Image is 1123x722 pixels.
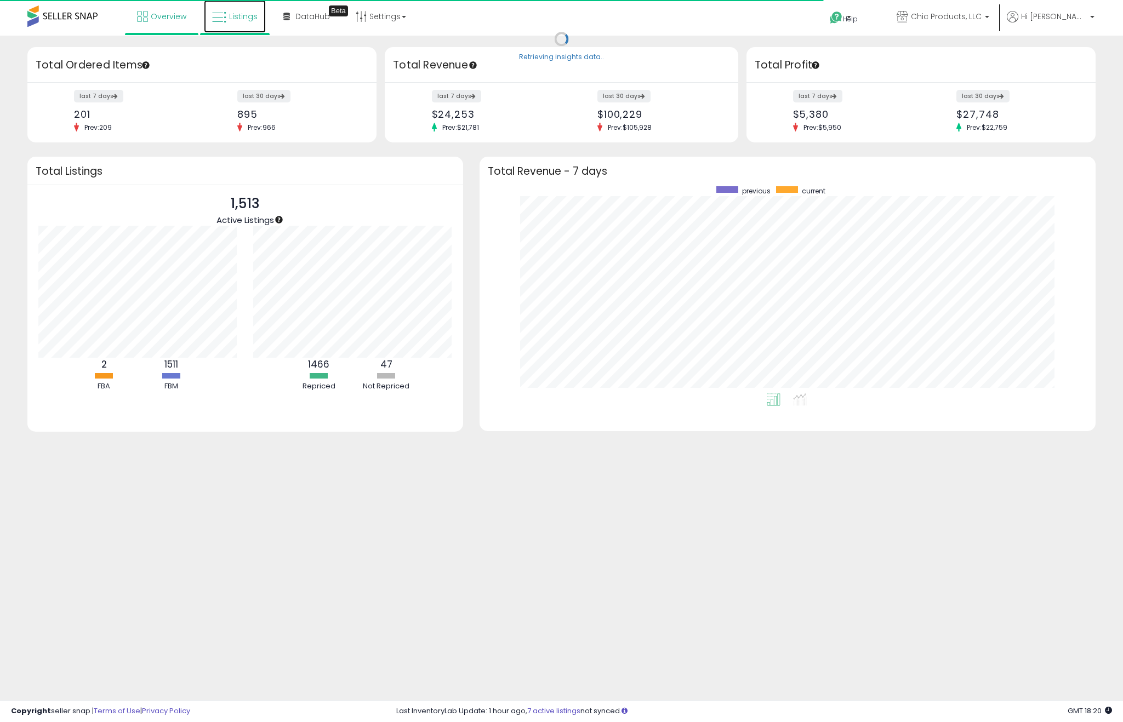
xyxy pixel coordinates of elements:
a: Help [821,3,879,36]
span: Listings [229,11,258,22]
div: Tooltip anchor [811,60,820,70]
div: Tooltip anchor [274,215,284,225]
a: Hi [PERSON_NAME] [1007,11,1095,36]
b: 47 [380,358,392,371]
b: 2 [101,358,107,371]
label: last 30 days [237,90,290,102]
div: $27,748 [956,108,1076,120]
div: Tooltip anchor [468,60,478,70]
span: Hi [PERSON_NAME] [1021,11,1087,22]
span: Prev: $22,759 [961,123,1013,132]
label: last 7 days [793,90,842,102]
span: Prev: $21,781 [437,123,484,132]
div: Retrieving insights data.. [519,53,604,62]
span: previous [742,186,771,196]
div: 895 [237,108,357,120]
p: 1,513 [216,193,274,214]
div: FBM [139,381,204,392]
span: Prev: 966 [242,123,281,132]
h3: Total Revenue - 7 days [488,167,1087,175]
span: DataHub [295,11,330,22]
div: $5,380 [793,108,913,120]
span: Help [843,14,858,24]
h3: Total Revenue [393,58,730,73]
span: Prev: $5,950 [798,123,847,132]
div: Not Repriced [354,381,419,392]
h3: Total Ordered Items [36,58,368,73]
span: Overview [151,11,186,22]
label: last 30 days [956,90,1010,102]
div: Repriced [286,381,352,392]
span: current [802,186,825,196]
h3: Total Listings [36,167,455,175]
span: Active Listings [216,214,274,226]
label: last 7 days [74,90,123,102]
div: Tooltip anchor [141,60,151,70]
label: last 7 days [432,90,481,102]
div: 201 [74,108,194,120]
div: $24,253 [432,108,554,120]
div: FBA [71,381,137,392]
div: Tooltip anchor [329,5,348,16]
span: Prev: $105,928 [602,123,657,132]
div: $100,229 [597,108,719,120]
b: 1466 [308,358,329,371]
i: Get Help [829,11,843,25]
b: 1511 [164,358,178,371]
h3: Total Profit [755,58,1087,73]
label: last 30 days [597,90,651,102]
span: Prev: 209 [79,123,117,132]
span: Chic Products, LLC [911,11,982,22]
